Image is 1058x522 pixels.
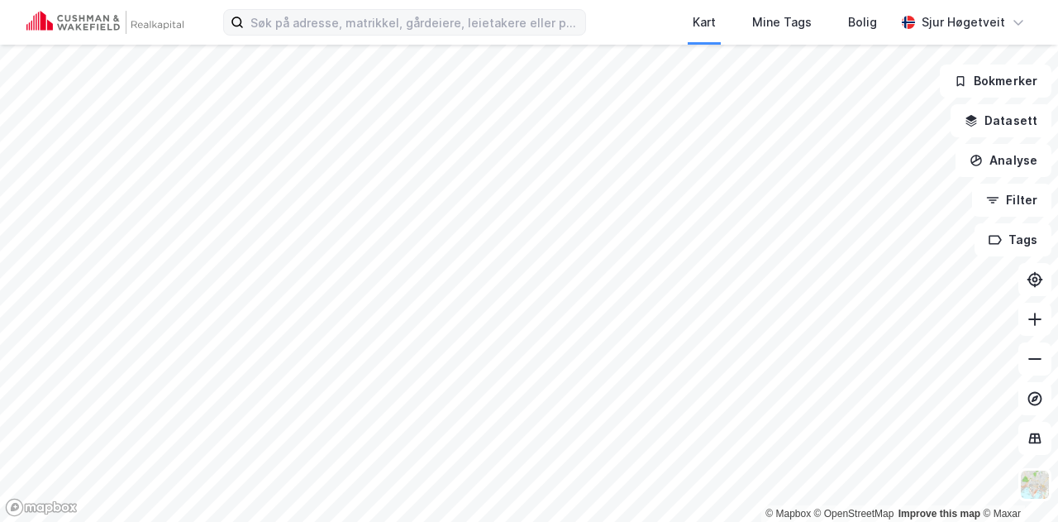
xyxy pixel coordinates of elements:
[752,12,812,32] div: Mine Tags
[975,443,1058,522] iframe: Chat Widget
[848,12,877,32] div: Bolig
[975,443,1058,522] div: Kontrollprogram for chat
[922,12,1005,32] div: Sjur Høgetveit
[693,12,716,32] div: Kart
[26,11,183,34] img: cushman-wakefield-realkapital-logo.202ea83816669bd177139c58696a8fa1.svg
[244,10,585,35] input: Søk på adresse, matrikkel, gårdeiere, leietakere eller personer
